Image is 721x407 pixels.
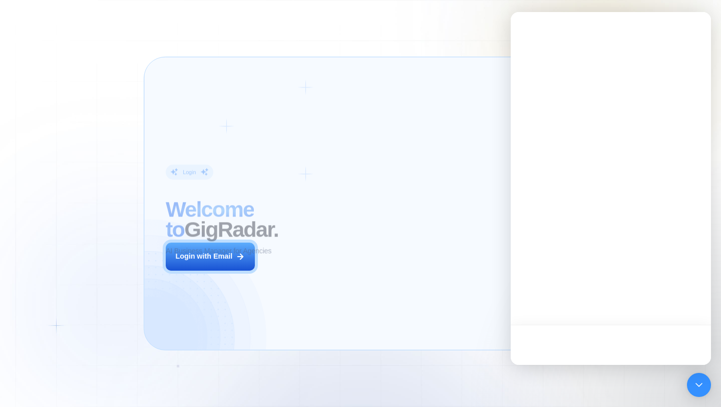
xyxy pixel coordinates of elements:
[687,373,711,397] div: Open Intercom Messenger
[166,247,271,257] p: AI Business Manager for Agencies
[166,243,255,271] button: Login with Email
[183,168,196,175] div: Login
[166,197,254,241] span: Welcome to
[175,252,232,262] div: Login with Email
[166,199,329,239] h2: ‍ GigRadar.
